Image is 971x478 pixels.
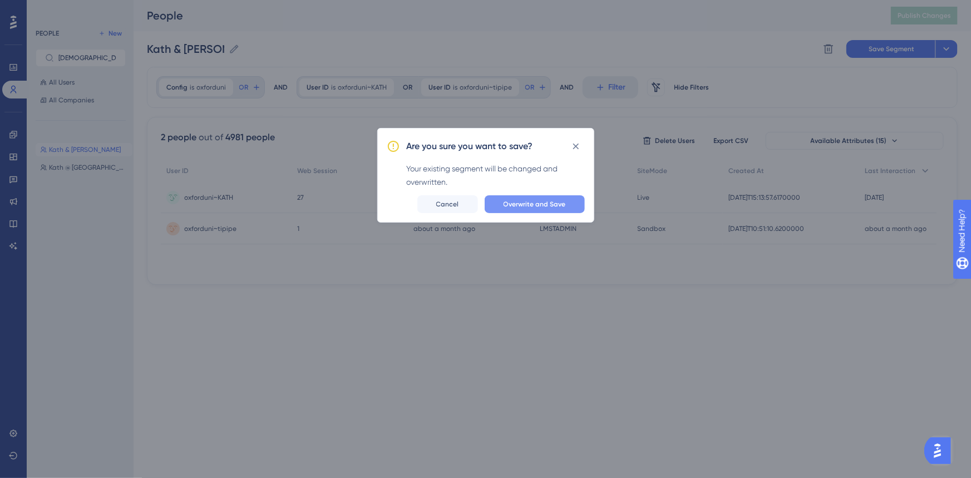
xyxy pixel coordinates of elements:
iframe: UserGuiding AI Assistant Launcher [924,434,958,467]
div: Your existing segment will be changed and overwritten. [407,162,585,189]
span: Overwrite and Save [504,200,566,209]
span: Need Help? [26,3,70,16]
h2: Are you sure you want to save? [407,140,533,153]
span: Cancel [436,200,459,209]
